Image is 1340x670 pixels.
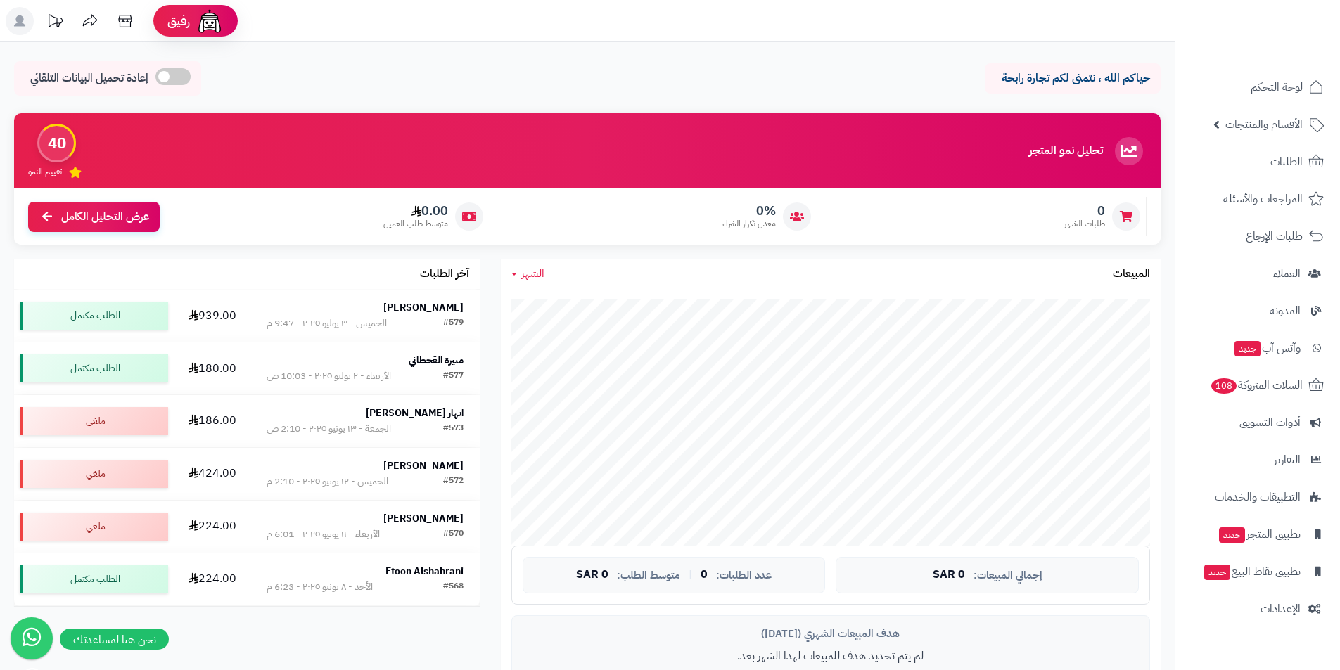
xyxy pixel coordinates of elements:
td: 424.00 [174,448,250,500]
a: المدونة [1184,294,1332,328]
span: جديد [1219,527,1245,543]
span: تقييم النمو [28,166,62,178]
a: المراجعات والأسئلة [1184,182,1332,216]
a: طلبات الإرجاع [1184,219,1332,253]
span: الأقسام والمنتجات [1225,115,1303,134]
span: أدوات التسويق [1239,413,1301,432]
span: متوسط طلب العميل [383,218,448,230]
div: الأربعاء - ١١ يونيو ٢٠٢٥ - 6:01 م [267,527,380,541]
a: لوحة التحكم [1184,70,1332,104]
strong: انهار [PERSON_NAME] [366,406,464,420]
div: ملغي [20,513,168,541]
span: جديد [1204,565,1230,580]
a: الإعدادات [1184,592,1332,626]
div: ملغي [20,407,168,435]
span: 108 [1211,378,1237,394]
span: معدل تكرار الشراء [722,218,776,230]
span: العملاء [1273,264,1301,283]
div: #568 [443,580,464,594]
span: عدد الطلبات: [716,569,772,581]
span: السلات المتروكة [1210,375,1303,395]
a: تطبيق المتجرجديد [1184,517,1332,551]
span: طلبات الشهر [1064,218,1105,230]
div: ملغي [20,460,168,488]
a: الشهر [511,266,544,282]
span: المدونة [1270,301,1301,321]
a: السلات المتروكة108 [1184,368,1332,402]
span: 0% [722,203,776,219]
p: لم يتم تحديد هدف للمبيعات لهذا الشهر بعد. [523,648,1139,664]
h3: تحليل نمو المتجر [1029,145,1103,157]
h3: المبيعات [1113,268,1150,281]
img: logo-2.png [1244,11,1327,40]
strong: منيرة القحطاني [409,353,464,368]
a: وآتس آبجديد [1184,331,1332,365]
span: جديد [1234,341,1261,356]
a: تطبيق نقاط البيعجديد [1184,555,1332,588]
span: 0 SAR [576,569,608,581]
span: 0 [1064,203,1105,219]
div: هدف المبيعات الشهري ([DATE]) [523,626,1139,641]
span: رفيق [167,13,190,30]
strong: [PERSON_NAME] [383,511,464,526]
span: لوحة التحكم [1251,77,1303,97]
span: التطبيقات والخدمات [1215,487,1301,507]
a: العملاء [1184,257,1332,290]
span: تطبيق نقاط البيع [1203,562,1301,581]
td: 939.00 [174,290,250,342]
span: متوسط الطلب: [617,569,680,581]
p: حياكم الله ، نتمنى لكم تجارة رابحة [995,70,1150,86]
td: 224.00 [174,501,250,553]
h3: آخر الطلبات [420,268,469,281]
a: أدوات التسويق [1184,406,1332,439]
div: #577 [443,369,464,383]
img: ai-face.png [196,7,224,35]
strong: [PERSON_NAME] [383,458,464,473]
div: #570 [443,527,464,541]
a: التقارير [1184,443,1332,477]
div: الأحد - ٨ يونيو ٢٠٢٥ - 6:23 م [267,580,373,594]
span: 0 SAR [933,569,965,581]
div: الطلب مكتمل [20,302,168,330]
div: الطلب مكتمل [20,354,168,382]
div: الجمعة - ١٣ يونيو ٢٠٢٥ - 2:10 ص [267,422,391,436]
div: الأربعاء - ٢ يوليو ٢٠٢٥ - 10:03 ص [267,369,391,383]
div: الخميس - ١٢ يونيو ٢٠٢٥ - 2:10 م [267,475,388,489]
span: المراجعات والأسئلة [1223,189,1303,209]
div: الخميس - ٣ يوليو ٢٠٢٥ - 9:47 م [267,316,387,330]
span: عرض التحليل الكامل [61,209,149,225]
span: الإعدادات [1261,599,1301,619]
span: | [689,569,692,580]
div: #572 [443,475,464,489]
a: الطلبات [1184,145,1332,179]
div: #579 [443,316,464,330]
div: الطلب مكتمل [20,565,168,593]
span: طلبات الإرجاع [1246,226,1303,246]
td: 180.00 [174,342,250,394]
span: إجمالي المبيعات: [974,569,1042,581]
a: تحديثات المنصة [37,7,72,39]
td: 186.00 [174,395,250,447]
a: عرض التحليل الكامل [28,202,160,232]
span: إعادة تحميل البيانات التلقائي [30,70,148,86]
span: وآتس آب [1233,338,1301,358]
span: الطلبات [1270,152,1303,172]
span: 0.00 [383,203,448,219]
div: #573 [443,422,464,436]
strong: [PERSON_NAME] [383,300,464,315]
a: التطبيقات والخدمات [1184,480,1332,514]
strong: Ftoon Alshahrani [385,564,464,579]
span: الشهر [521,265,544,282]
span: 0 [701,569,708,581]
span: تطبيق المتجر [1218,524,1301,544]
span: التقارير [1274,450,1301,470]
td: 224.00 [174,553,250,605]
